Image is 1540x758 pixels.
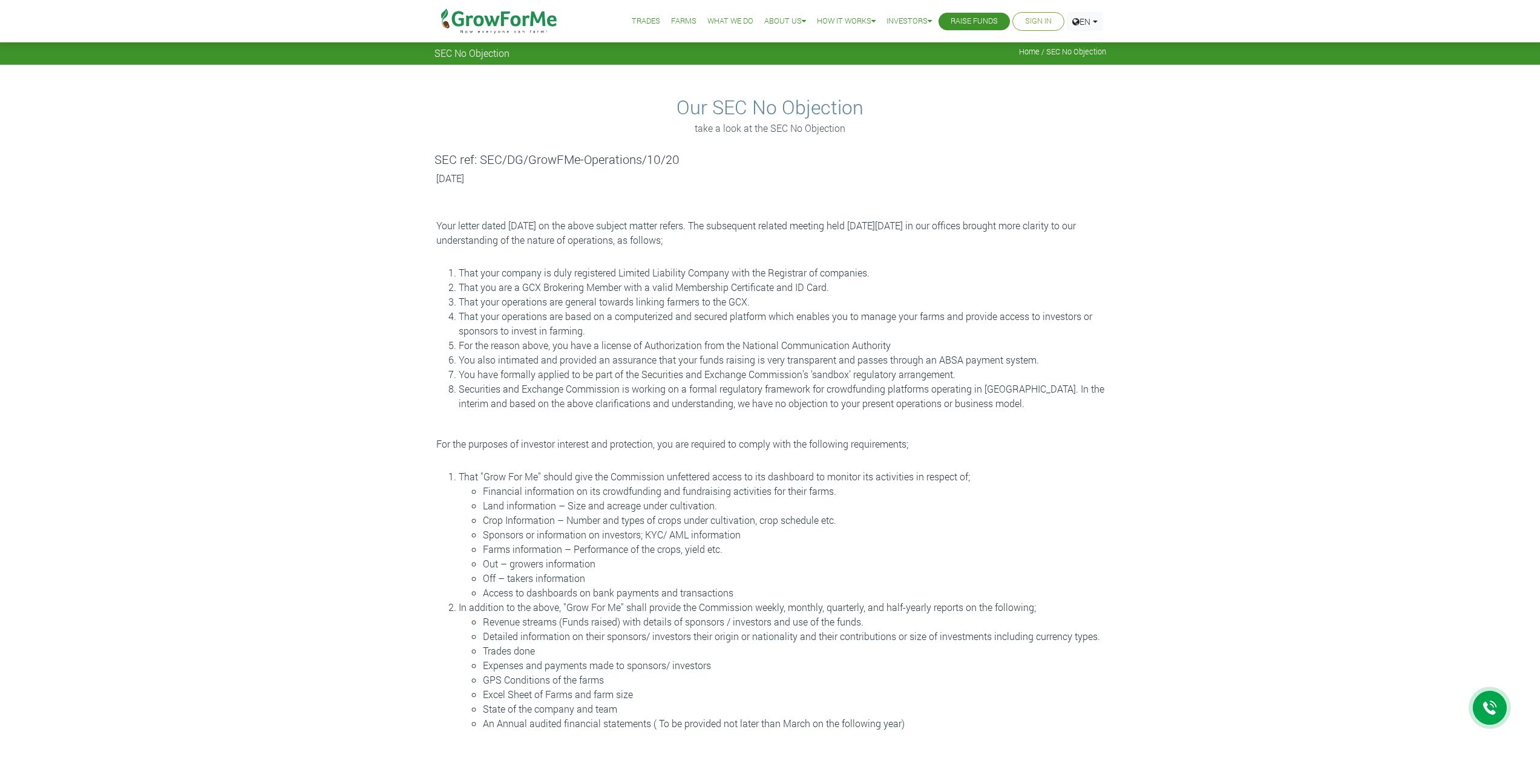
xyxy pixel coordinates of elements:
[1025,15,1052,28] a: Sign In
[483,557,1106,571] li: Out – growers information
[459,266,1106,280] li: That your company is duly registered Limited Liability Company with the Registrar of companies.
[459,382,1106,411] li: Securities and Exchange Commission is working on a formal regulatory framework for crowdfunding p...
[459,309,1106,338] li: That your operations are based on a computerized and secured platform which enables you to manage...
[483,498,1106,513] li: Land information – Size and acreage under cultivation.
[671,15,696,28] a: Farms
[459,600,1106,731] li: In addition to the above, "Grow For Me" shall provide the Commission weekly, monthly, quarterly, ...
[483,644,1106,658] li: Trades done
[483,528,1106,542] li: Sponsors or information on investors; KYC/ AML information
[434,152,1106,166] h5: SEC ref: SEC/DG/GrowFMe-Operations/10/20
[483,702,1106,716] li: State of the company and team
[483,615,1106,629] li: Revenue streams (Funds raised) with details of sponsors / investors and use of the funds.
[436,171,1104,186] p: [DATE]
[886,15,932,28] a: Investors
[483,687,1106,702] li: Excel Sheet of Farms and farm size
[436,121,1104,136] p: take a look at the SEC No Objection
[459,295,1106,309] li: That your operations are general towards linking farmers to the GCX.
[1019,47,1106,56] span: Home / SEC No Objection
[483,629,1106,644] li: Detailed information on their sponsors/ investors their origin or nationality and their contribut...
[483,716,1106,731] li: An Annual audited financial statements ( To be provided not later than March on the following year)
[436,218,1104,247] p: Your letter dated [DATE] on the above subject matter refers. The subsequent related meeting held ...
[436,437,1104,451] p: For the purposes of investor interest and protection, you are required to comply with the followi...
[483,513,1106,528] li: Crop Information – Number and types of crops under cultivation, crop schedule etc.
[1067,12,1103,31] a: EN
[483,673,1106,687] li: GPS Conditions of the farms
[436,96,1104,119] h2: Our SEC No Objection
[483,484,1106,498] li: Financial information on its crowdfunding and fundraising activities for their farms.
[483,571,1106,586] li: Off – takers information
[483,542,1106,557] li: Farms information – Performance of the crops, yield etc.
[459,338,1106,353] li: For the reason above, you have a license of Authorization from the National Communication Authority
[459,353,1106,367] li: You also intimated and provided an assurance that your funds raising is very transparent and pass...
[817,15,876,28] a: How it Works
[434,47,510,59] span: SEC No Objection
[459,367,1106,382] li: You have formally applied to be part of the Securities and Exchange Commission’s ‘sandbox’ regula...
[764,15,806,28] a: About Us
[483,586,1106,600] li: Access to dashboards on bank payments and transactions
[459,469,1106,600] li: That "Grow For Me" should give the Commission unfettered access to its dashboard to monitor its a...
[707,15,753,28] a: What We Do
[483,658,1106,673] li: Expenses and payments made to sponsors/ investors
[951,15,998,28] a: Raise Funds
[459,280,1106,295] li: That you are a GCX Brokering Member with a valid Membership Certificate and ID Card.
[632,15,660,28] a: Trades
